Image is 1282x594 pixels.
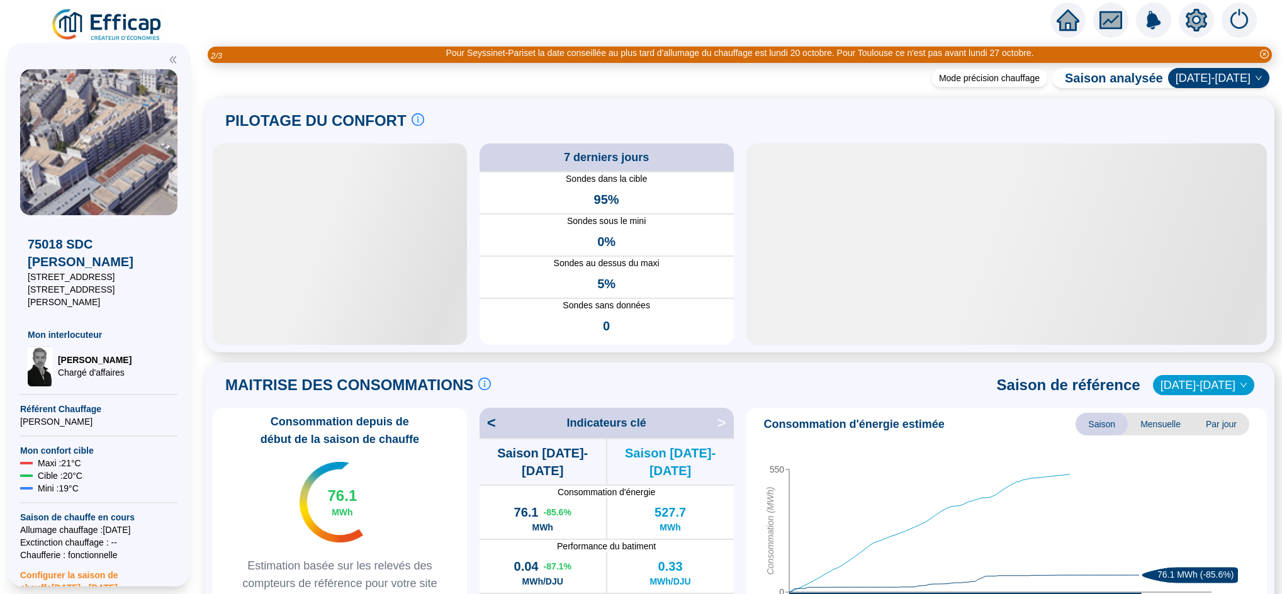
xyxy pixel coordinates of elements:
[20,444,177,457] span: Mon confort cible
[480,172,734,186] span: Sondes dans la cible
[38,469,82,482] span: Cible : 20 °C
[20,536,177,549] span: Exctinction chauffage : --
[480,444,606,479] span: Saison [DATE]-[DATE]
[1185,9,1208,31] span: setting
[1076,413,1128,435] span: Saison
[594,191,619,208] span: 95%
[769,464,784,474] tspan: 550
[1193,413,1249,435] span: Par jour
[658,558,683,575] span: 0.33
[522,575,563,588] span: MWh/DJU
[20,561,177,594] span: Configurer la saison de chauffe [DATE] - [DATE]
[597,275,616,293] span: 5%
[1052,69,1163,87] span: Saison analysée
[480,413,496,433] span: <
[660,521,680,534] span: MWh
[480,215,734,228] span: Sondes sous le mini
[764,415,945,433] span: Consommation d'énergie estimée
[20,511,177,524] span: Saison de chauffe en cours
[20,403,177,415] span: Référent Chauffage
[1176,69,1262,87] span: 2024-2025
[28,346,53,386] img: Chargé d'affaires
[28,235,170,271] span: 75018 SDC [PERSON_NAME]
[332,506,352,518] span: MWh
[446,47,1033,60] div: Pour Seyssinet-Pariset la date conseillée au plus tard d'allumage du chauffage est lundi 20 octob...
[1136,3,1171,38] img: alerts
[480,486,734,498] span: Consommation d'énergie
[1222,3,1257,38] img: alerts
[38,482,79,495] span: Mini : 19 °C
[480,257,734,270] span: Sondes au dessus du maxi
[607,444,734,479] span: Saison [DATE]-[DATE]
[649,575,690,588] span: MWh/DJU
[300,462,363,542] img: indicateur températures
[225,375,473,395] span: MAITRISE DES CONSOMMATIONS
[218,413,462,448] span: Consommation depuis de début de la saison de chauffe
[218,557,462,592] span: Estimation basée sur les relevés des compteurs de référence pour votre site
[997,375,1140,395] span: Saison de référence
[931,69,1047,87] div: Mode précision chauffage
[1099,9,1122,31] span: fund
[1157,569,1234,580] text: 76.1 MWh (-85.6%)
[1128,413,1193,435] span: Mensuelle
[28,328,170,341] span: Mon interlocuteur
[514,558,539,575] span: 0.04
[20,549,177,561] span: Chaufferie : fonctionnelle
[603,317,610,335] span: 0
[514,503,539,521] span: 76.1
[655,503,686,521] span: 527.7
[211,51,222,60] i: 2 / 3
[532,521,553,534] span: MWh
[480,299,734,312] span: Sondes sans données
[28,271,170,283] span: [STREET_ADDRESS]
[564,148,649,166] span: 7 derniers jours
[765,486,775,574] tspan: Consommation (MWh)
[1057,9,1079,31] span: home
[328,486,357,506] span: 76.1
[20,415,177,428] span: [PERSON_NAME]
[567,414,646,432] span: Indicateurs clé
[169,55,177,64] span: double-left
[412,113,424,126] span: info-circle
[1260,50,1269,59] span: close-circle
[717,413,733,433] span: >
[1240,381,1247,389] span: down
[20,524,177,536] span: Allumage chauffage : [DATE]
[28,283,170,308] span: [STREET_ADDRESS][PERSON_NAME]
[225,111,407,131] span: PILOTAGE DU CONFORT
[480,540,734,552] span: Performance du batiment
[58,354,132,366] span: [PERSON_NAME]
[543,506,571,518] span: -85.6 %
[478,378,491,390] span: info-circle
[50,8,164,43] img: efficap energie logo
[543,560,571,573] span: -87.1 %
[58,366,132,379] span: Chargé d'affaires
[38,457,81,469] span: Maxi : 21 °C
[1255,74,1262,82] span: down
[1161,376,1247,395] span: 2022-2023
[597,233,616,250] span: 0%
